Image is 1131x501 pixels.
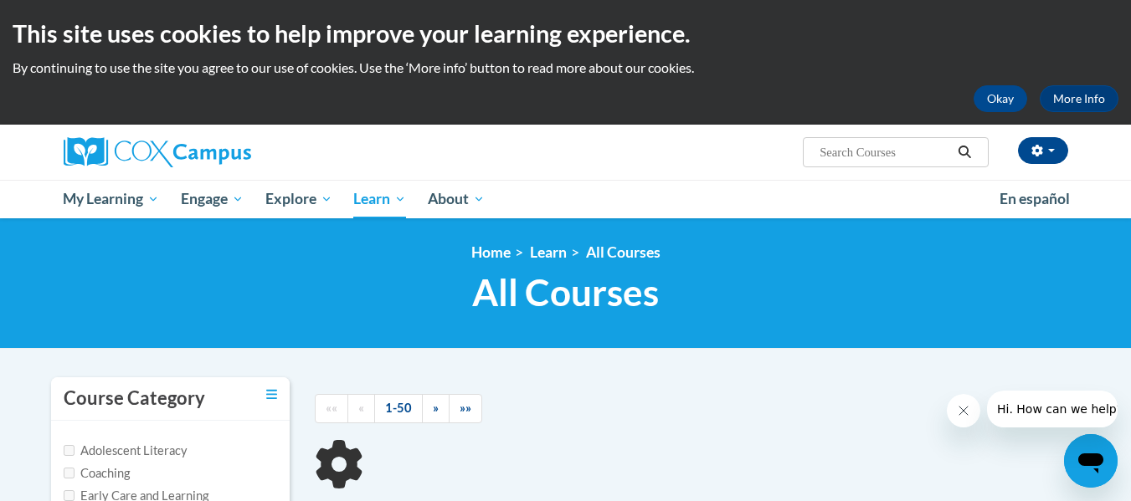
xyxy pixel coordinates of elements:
[428,189,485,209] span: About
[64,490,75,501] input: Checkbox for Options
[326,401,337,415] span: ««
[13,17,1118,50] h2: This site uses cookies to help improve your learning experience.
[1018,137,1068,164] button: Account Settings
[39,180,1093,218] div: Main menu
[64,464,130,483] label: Coaching
[53,180,171,218] a: My Learning
[1000,190,1070,207] span: En español
[987,391,1118,427] iframe: Message from company
[1040,85,1118,112] a: More Info
[952,142,977,162] button: Search
[64,445,75,456] input: Checkbox for Options
[64,137,382,167] a: Cox Campus
[265,189,332,209] span: Explore
[530,243,567,261] a: Learn
[315,394,348,423] a: Begining
[974,85,1027,112] button: Okay
[64,468,75,478] input: Checkbox for Options
[64,137,251,167] img: Cox Campus
[353,189,406,209] span: Learn
[374,394,423,423] a: 1-50
[254,180,343,218] a: Explore
[266,386,277,404] a: Toggle collapse
[947,394,980,427] iframe: Close message
[13,59,1118,77] p: By continuing to use the site you agree to our use of cookies. Use the ‘More info’ button to read...
[10,12,136,25] span: Hi. How can we help?
[170,180,254,218] a: Engage
[417,180,496,218] a: About
[989,181,1081,217] a: En español
[1064,434,1118,488] iframe: Button to launch messaging window
[64,386,205,412] h3: Course Category
[471,243,511,261] a: Home
[422,394,450,423] a: Next
[449,394,482,423] a: End
[460,401,471,415] span: »»
[181,189,244,209] span: Engage
[472,270,659,314] span: All Courses
[358,401,364,415] span: «
[433,401,439,415] span: »
[63,189,159,209] span: My Learning
[347,394,375,423] a: Previous
[342,180,417,218] a: Learn
[64,442,188,460] label: Adolescent Literacy
[818,142,952,162] input: Search Courses
[586,243,661,261] a: All Courses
